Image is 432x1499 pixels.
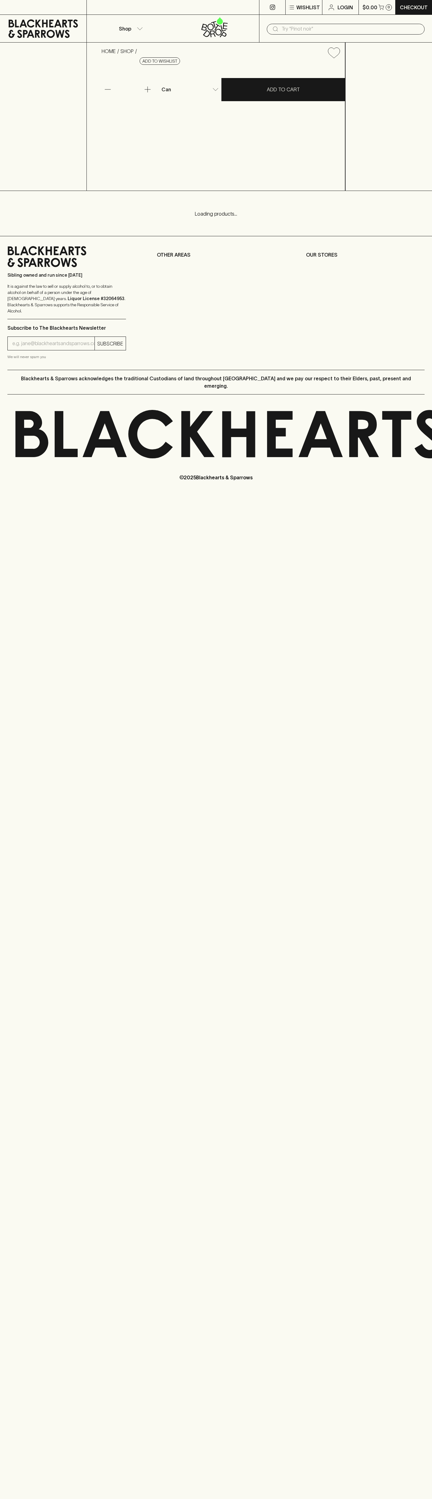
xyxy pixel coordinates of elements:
[221,78,345,101] button: ADD TO CART
[306,251,425,258] p: OUR STORES
[140,57,180,65] button: Add to wishlist
[95,337,126,350] button: SUBSCRIBE
[157,251,275,258] p: OTHER AREAS
[12,339,94,349] input: e.g. jane@blackheartsandsparrows.com.au
[87,15,173,42] button: Shop
[325,45,342,61] button: Add to wishlist
[296,4,320,11] p: Wishlist
[87,4,92,11] p: ⠀
[282,24,420,34] input: Try "Pinot noir"
[7,324,126,332] p: Subscribe to The Blackhearts Newsletter
[363,4,377,11] p: $0.00
[119,25,131,32] p: Shop
[97,63,345,191] img: 39813.png
[7,272,126,278] p: Sibling owned and run since [DATE]
[159,83,221,96] div: Can
[338,4,353,11] p: Login
[388,6,390,9] p: 0
[400,4,428,11] p: Checkout
[7,283,126,314] p: It is against the law to sell or supply alcohol to, or to obtain alcohol on behalf of a person un...
[161,86,171,93] p: Can
[7,354,126,360] p: We will never spam you
[267,86,300,93] p: ADD TO CART
[12,375,420,390] p: Blackhearts & Sparrows acknowledges the traditional Custodians of land throughout [GEOGRAPHIC_DAT...
[68,296,124,301] strong: Liquor License #32064953
[120,48,134,54] a: SHOP
[6,210,426,217] p: Loading products...
[102,48,116,54] a: HOME
[97,340,123,347] p: SUBSCRIBE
